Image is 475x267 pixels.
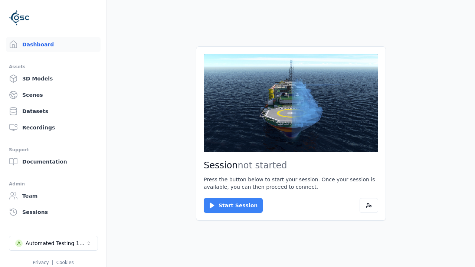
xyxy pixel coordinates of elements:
a: Sessions [6,205,101,220]
button: Select a workspace [9,236,98,251]
button: Start Session [204,198,263,213]
div: Support [9,145,98,154]
a: Privacy [33,260,49,265]
span: not started [238,160,287,171]
div: Assets [9,62,98,71]
a: Datasets [6,104,101,119]
div: Admin [9,179,98,188]
a: Recordings [6,120,101,135]
div: Automated Testing 1 - Playwright [26,240,86,247]
a: Dashboard [6,37,101,52]
a: Scenes [6,88,101,102]
img: Logo [9,7,30,28]
a: Documentation [6,154,101,169]
a: Team [6,188,101,203]
a: 3D Models [6,71,101,86]
div: A [15,240,23,247]
h2: Session [204,159,378,171]
a: Cookies [56,260,74,265]
p: Press the button below to start your session. Once your session is available, you can then procee... [204,176,378,191]
span: | [52,260,53,265]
